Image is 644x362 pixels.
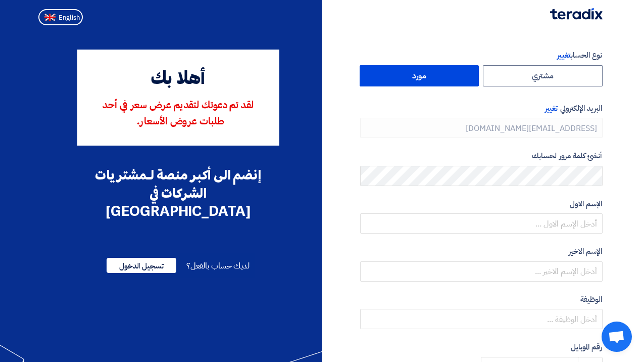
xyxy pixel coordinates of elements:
img: en-US.png [44,14,56,21]
div: أهلا بك [91,66,265,93]
input: أدخل بريد العمل الإلكتروني الخاص بك ... [360,118,603,138]
input: أدخل الإسم الاول ... [360,213,603,234]
label: أنشئ كلمة مرور لحسابك [360,150,603,162]
label: الإسم الاخير [360,246,603,257]
label: مشتري [483,65,603,86]
span: تسجيل الدخول [107,258,176,273]
label: الوظيفة [360,294,603,305]
label: رقم الموبايل [360,341,603,353]
input: أدخل الإسم الاخير ... [360,261,603,282]
a: Open chat [602,322,632,352]
span: تغيير [545,103,558,114]
div: إنضم الى أكبر منصة لـمشتريات الشركات في [GEOGRAPHIC_DATA] [77,166,279,220]
span: لقد تم دعوتك لتقديم عرض سعر في أحد طلبات عروض الأسعار. [103,101,254,127]
label: نوع الحساب [360,50,603,61]
span: تغيير [557,50,570,61]
label: الإسم الاول [360,198,603,210]
button: English [38,9,83,25]
label: البريد الإلكتروني [360,103,603,114]
span: English [59,14,80,21]
input: أدخل الوظيفة ... [360,309,603,329]
span: لديك حساب بالفعل؟ [186,260,250,272]
a: تسجيل الدخول [107,260,176,272]
img: Teradix logo [550,8,603,20]
label: مورد [360,65,479,86]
